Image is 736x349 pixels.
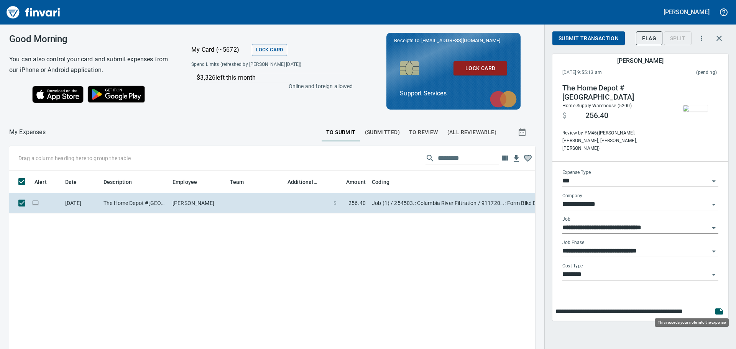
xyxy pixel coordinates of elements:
span: Alert [34,177,47,187]
button: Open [708,223,719,233]
span: Coding [372,177,399,187]
p: Receipts to: [394,37,513,44]
span: This charge has not been settled by the merchant yet. This usually takes a couple of days but in ... [649,69,717,77]
button: Choose columns to display [499,152,511,164]
img: Get it on Google Play [84,82,149,107]
span: Description [103,177,132,187]
label: Job [562,217,570,221]
td: [DATE] [62,193,100,213]
td: The Home Depot #[GEOGRAPHIC_DATA] [100,193,169,213]
p: My Card (···5672) [191,45,249,54]
span: Amount [346,177,366,187]
span: Flag [642,34,656,43]
img: Download on the App Store [32,86,84,103]
span: Spend Limits (refreshed by [PERSON_NAME] [DATE]) [191,61,326,69]
label: Company [562,193,582,198]
span: (All Reviewable) [447,128,496,137]
span: Review by: PM46 ([PERSON_NAME], [PERSON_NAME], [PERSON_NAME], [PERSON_NAME]) [562,129,667,152]
span: Additional Reviewer [287,177,327,187]
p: $3,326 left this month [197,73,352,82]
button: Lock Card [252,44,287,56]
span: Coding [372,177,389,187]
button: Submit Transaction [552,31,625,46]
span: To Submit [326,128,356,137]
button: Column choices favorited. Click to reset to default [522,152,534,164]
button: Open [708,199,719,210]
label: Cost Type [562,264,583,268]
button: Open [708,176,719,187]
label: Expense Type [562,170,591,175]
td: Job (1) / 254503.: Columbia River Filtration / 911720. .: Form Blkd Basin Walls / 5: Other [369,193,560,213]
span: Lock Card [256,46,283,54]
label: Job Phase [562,240,584,245]
span: [EMAIL_ADDRESS][DOMAIN_NAME] [421,37,501,44]
td: [PERSON_NAME] [169,193,227,213]
span: $ [333,199,337,207]
p: Drag a column heading here to group the table [18,154,131,162]
h3: Good Morning [9,34,172,44]
span: Employee [172,177,207,187]
p: My Expenses [9,128,46,137]
button: Flag [636,31,662,46]
button: More [693,30,710,47]
button: Open [708,269,719,280]
nav: breadcrumb [9,128,46,137]
button: Open [708,246,719,257]
span: 256.40 [348,199,366,207]
span: Lock Card [460,64,501,73]
h6: You can also control your card and submit expenses from our iPhone or Android application. [9,54,172,75]
button: Show transactions within a particular date range [511,123,535,141]
p: Online and foreign allowed [185,82,353,90]
span: Description [103,177,142,187]
span: Submit Transaction [559,34,619,43]
img: receipts%2Ftapani%2F2025-09-26%2FNEsw9X4wyyOGIebisYSa9hDywWp2__htBQ8yweROYOPY3ovEbW_2.jpg [683,105,708,111]
p: Support Services [400,89,507,98]
span: Date [65,177,87,187]
span: Alert [34,177,57,187]
span: To Review [409,128,438,137]
img: mastercard.svg [486,87,521,111]
span: Team [230,177,244,187]
span: Online transaction [31,200,39,205]
span: [DATE] 9:55:13 am [562,69,649,77]
span: $ [562,111,567,120]
h5: [PERSON_NAME] [664,8,710,16]
span: Team [230,177,254,187]
span: Date [65,177,77,187]
h5: [PERSON_NAME] [617,57,663,65]
img: Finvari [5,3,62,21]
button: Lock Card [453,61,507,75]
span: Additional Reviewer [287,177,317,187]
button: [PERSON_NAME] [662,6,711,18]
span: Home Supply Warehouse (5200) [562,103,632,108]
span: Amount [336,177,366,187]
div: Transaction still pending, cannot split yet. It usually takes 2-3 days for a merchant to settle a... [664,34,692,41]
button: Close transaction [710,29,728,48]
button: Download table [511,153,522,164]
span: (Submitted) [365,128,400,137]
span: Employee [172,177,197,187]
h4: The Home Depot #[GEOGRAPHIC_DATA] [562,84,667,102]
span: 256.40 [585,111,608,120]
